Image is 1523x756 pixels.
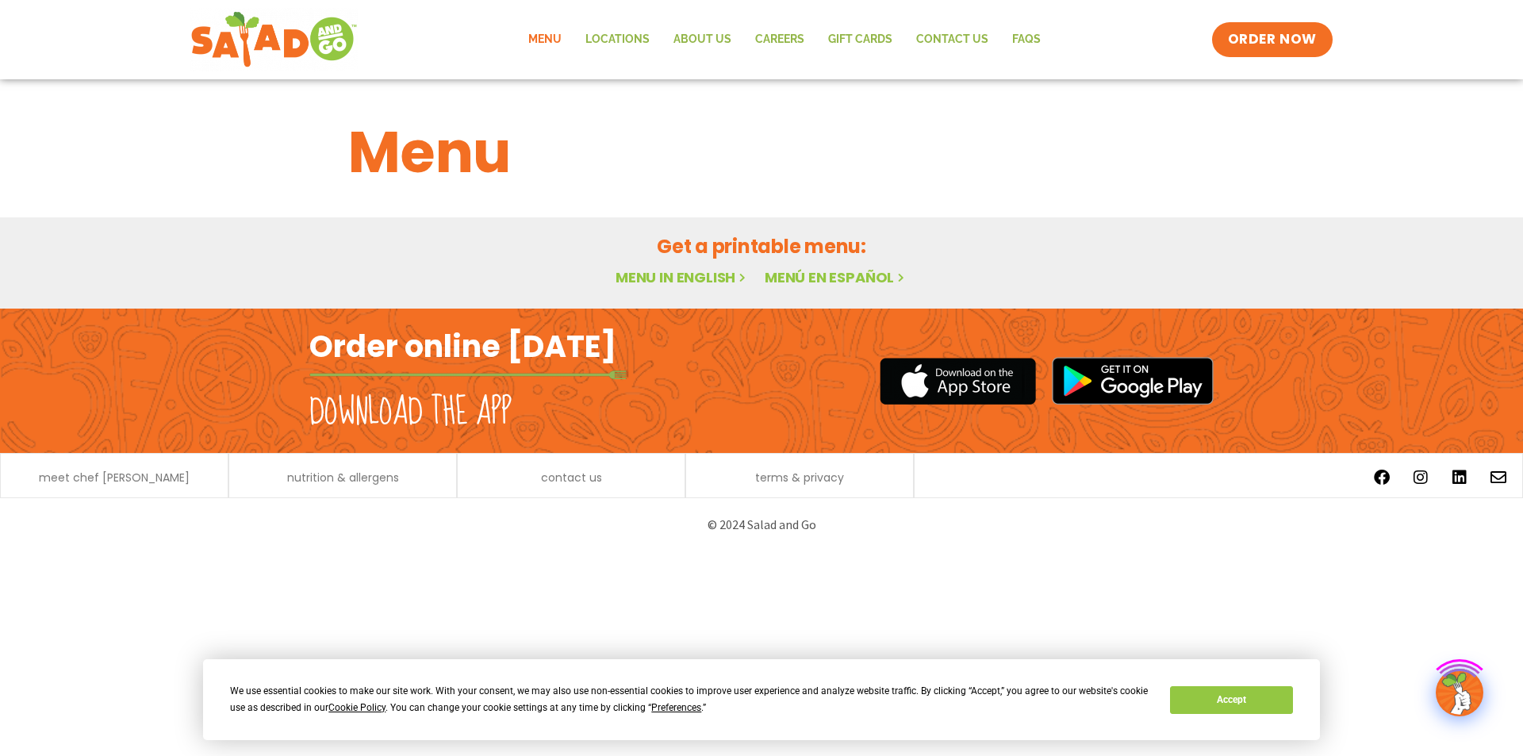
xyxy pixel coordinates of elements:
span: Cookie Policy [328,702,386,713]
a: ORDER NOW [1212,22,1333,57]
a: Careers [743,21,816,58]
a: Menú en español [765,267,907,287]
a: GIFT CARDS [816,21,904,58]
h2: Get a printable menu: [348,232,1175,260]
h1: Menu [348,109,1175,195]
span: Preferences [651,702,701,713]
a: Locations [574,21,662,58]
img: google_play [1052,357,1214,405]
a: FAQs [1000,21,1053,58]
a: nutrition & allergens [287,472,399,483]
a: Menu in English [616,267,749,287]
a: Menu [516,21,574,58]
p: © 2024 Salad and Go [317,514,1206,535]
div: Cookie Consent Prompt [203,659,1320,740]
nav: Menu [516,21,1053,58]
a: terms & privacy [755,472,844,483]
a: meet chef [PERSON_NAME] [39,472,190,483]
a: About Us [662,21,743,58]
img: new-SAG-logo-768×292 [190,8,358,71]
div: We use essential cookies to make our site work. With your consent, we may also use non-essential ... [230,683,1151,716]
span: ORDER NOW [1228,30,1317,49]
a: contact us [541,472,602,483]
a: Contact Us [904,21,1000,58]
h2: Download the app [309,390,512,435]
img: fork [309,370,627,379]
h2: Order online [DATE] [309,327,616,366]
button: Accept [1170,686,1292,714]
img: appstore [880,355,1036,407]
